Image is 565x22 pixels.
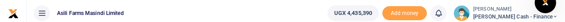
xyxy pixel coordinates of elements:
[382,6,427,21] span: Add money
[473,13,558,21] span: [PERSON_NAME] Cash - Finance
[382,9,427,16] a: Add money
[454,5,558,21] a: profile-user [PERSON_NAME] [PERSON_NAME] Cash - Finance
[382,6,427,21] li: Toup your wallet
[8,8,19,19] img: logo-small
[334,9,372,18] span: UGX 4,435,390
[324,5,382,21] li: Wallet ballance
[454,5,470,21] img: profile-user
[473,6,558,13] small: [PERSON_NAME]
[53,9,127,17] span: Asili Farms Masindi Limited
[328,5,379,21] a: UGX 4,435,390
[8,10,19,16] a: logo-small logo-large logo-large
